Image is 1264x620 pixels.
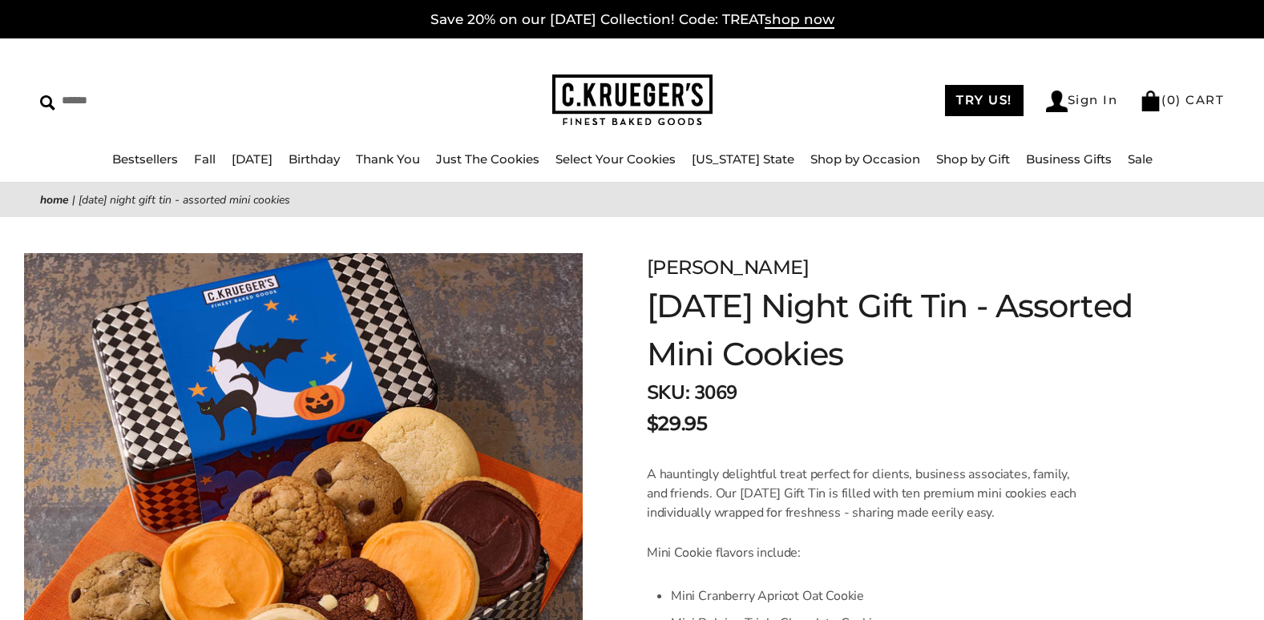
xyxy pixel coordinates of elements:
p: Mini Cookie flavors include: [647,543,1085,562]
a: Business Gifts [1026,151,1112,167]
a: Save 20% on our [DATE] Collection! Code: TREATshop now [430,11,834,29]
a: [US_STATE] State [692,151,794,167]
li: Mini Cranberry Apricot Oat Cookie [671,582,1085,610]
input: Search [40,88,231,113]
a: Bestsellers [112,151,178,167]
a: Birthday [289,151,340,167]
a: [DATE] [232,151,273,167]
nav: breadcrumbs [40,191,1224,209]
a: Sale [1128,151,1153,167]
img: Bag [1140,91,1161,111]
span: shop now [765,11,834,29]
h1: [DATE] Night Gift Tin - Assorted Mini Cookies [647,282,1158,378]
span: $29.95 [647,409,707,438]
img: Search [40,95,55,111]
span: [DATE] Night Gift Tin - Assorted Mini Cookies [79,192,290,207]
span: | [72,192,75,207]
span: 0 [1167,92,1177,107]
p: A hauntingly delightful treat perfect for clients, business associates, family, and friends. Our ... [647,465,1085,522]
a: (0) CART [1140,92,1224,107]
div: [PERSON_NAME] [647,253,1158,282]
a: Thank You [356,151,420,167]
a: Shop by Gift [936,151,1010,167]
a: Just The Cookies [436,151,539,167]
a: Select Your Cookies [555,151,676,167]
a: TRY US! [945,85,1024,116]
strong: SKU: [647,380,689,405]
a: Home [40,192,69,207]
a: Sign In [1046,91,1118,112]
span: 3069 [694,380,737,405]
a: Shop by Occasion [810,151,920,167]
a: Fall [194,151,216,167]
img: Account [1046,91,1068,112]
img: C.KRUEGER'S [552,74,713,127]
